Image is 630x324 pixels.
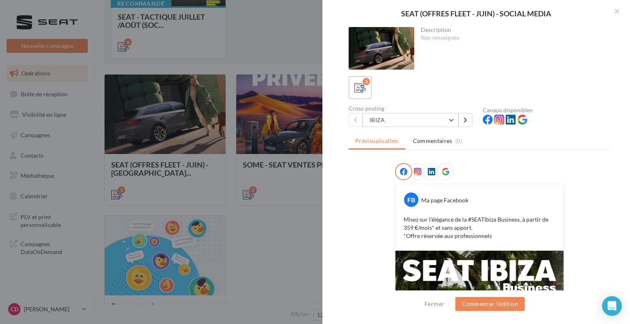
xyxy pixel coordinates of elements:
[413,137,452,145] span: Commentaires
[602,296,622,316] div: Open Intercom Messenger
[363,113,459,127] button: IBIZA
[455,138,462,144] span: (0)
[483,107,610,113] div: Canaux disponibles
[336,10,617,17] div: SEAT (OFFRES FLEET - JUIN) - SOCIAL MEDIA
[421,34,604,42] div: Non renseignée
[421,196,468,204] div: Ma page Facebook
[421,299,447,309] button: Fermer
[349,106,476,111] div: Cross-posting
[404,215,555,240] p: Misez sur l’élégance de la #SEATIbiza Business, à partir de 359 €/mois* et sans apport. *Offre ré...
[404,193,418,207] div: FB
[363,78,370,85] div: 5
[455,297,525,311] button: Commencer l'édition
[421,27,604,33] div: Description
